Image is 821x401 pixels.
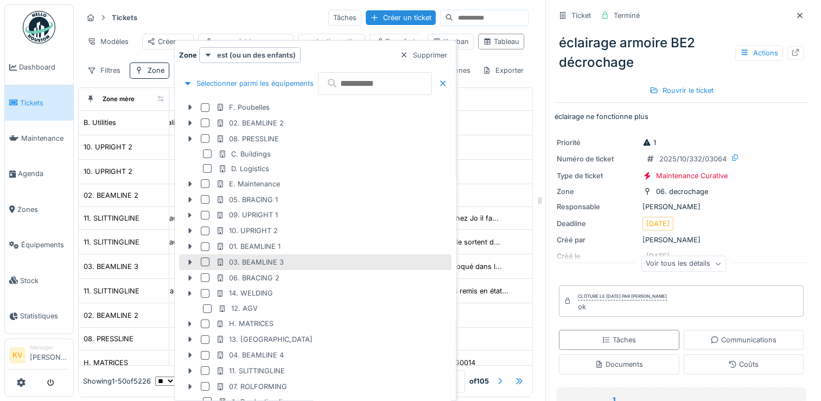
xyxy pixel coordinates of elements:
[642,137,656,148] div: 1
[20,311,69,321] span: Statistiques
[84,310,138,321] div: 02. BEAMLINE 2
[646,218,670,229] div: [DATE]
[203,36,289,47] div: open, niet toegewezen
[216,179,280,189] div: E. Maintenance
[557,171,638,181] div: Type de ticket
[217,50,296,60] strong: est (ou un des enfants)
[30,343,69,352] div: Manager
[216,318,273,329] div: H. MATRICES
[84,166,132,177] div: 10. UPRIGHT 2
[557,202,638,212] div: Responsable
[578,302,667,312] div: ok
[84,213,139,223] div: 11. SLITTINGLINE
[557,235,638,245] div: Créé par
[557,186,638,197] div: Zone
[483,36,519,47] div: Tableau
[595,359,643,369] div: Documents
[82,62,125,78] div: Filtres
[557,218,638,229] div: Deadline
[557,154,638,164] div: Numéro de ticket
[216,350,284,360] div: 04. BEAMLINE 4
[84,117,116,128] div: B. Utilities
[374,36,436,47] div: Transfert poste
[84,237,139,247] div: 11. SLITTINGLINE
[735,45,783,61] div: Actions
[147,36,189,47] div: Créer par
[18,168,69,179] span: Agenda
[641,256,726,272] div: Voir tous les détails
[216,257,284,267] div: 03. BEAMLINE 3
[84,142,132,152] div: 10. UPRIGHT 2
[555,111,808,122] p: éclairage ne fonctionne plus
[148,65,164,76] div: Zone
[216,225,278,236] div: 10. UPRIGHT 2
[602,335,636,345] div: Tâches
[469,376,489,386] strong: of 105
[17,204,69,215] span: Zones
[728,359,759,369] div: Coûts
[84,358,128,368] div: H. MATRICES
[84,261,138,272] div: 03. BEAMLINE 3
[84,286,139,296] div: 11. SLITTINGLINE
[216,334,313,344] div: 13. [GEOGRAPHIC_DATA]
[432,36,469,47] div: Kanban
[557,202,806,212] div: [PERSON_NAME]
[328,10,361,26] div: Tâches
[366,10,436,25] div: Créer un ticket
[216,381,287,392] div: 07. ROLFORMING
[216,195,278,205] div: 05. BRACING 1
[656,171,728,181] div: Maintenance Curative
[155,376,228,386] div: items per page
[20,275,69,286] span: Stock
[216,102,270,112] div: F. Poubelles
[710,335,777,345] div: Communications
[216,118,284,128] div: 02. BEAMLINE 2
[216,134,279,144] div: 08. PRESSLINE
[216,366,285,376] div: 11. SLITTINGLINE
[396,48,451,62] div: Supprimer
[9,347,26,364] li: KV
[303,36,360,47] div: productiemeeting
[218,149,271,159] div: C. Buildings
[645,83,718,98] div: Rouvrir le ticket
[614,10,640,21] div: Terminé
[478,62,529,78] div: Exporter
[571,10,591,21] div: Ticket
[82,34,133,49] div: Modèles
[179,50,197,60] strong: Zone
[84,334,133,344] div: 08. PRESSLINE
[20,98,69,108] span: Tickets
[216,241,281,252] div: 01. BEAMLINE 1
[107,12,142,23] strong: Tickets
[216,210,278,220] div: 09. UPRIGHT 1
[83,376,151,386] div: Showing 1 - 50 of 5226
[578,293,667,300] div: Clôturé le [DATE] par [PERSON_NAME]
[21,240,69,250] span: Équipements
[103,95,135,104] div: Zone mère
[19,62,69,72] span: Dashboard
[216,273,279,283] div: 06. BRACING 2
[23,11,55,43] img: Badge_color-CXgf-gQk.svg
[179,76,318,91] div: Sélectionner parmi les équipements
[30,343,69,367] li: [PERSON_NAME]
[659,154,727,164] div: 2025/10/332/03064
[218,164,269,174] div: D. Logistics
[21,133,69,143] span: Maintenance
[555,29,808,77] div: éclairage armoire BE2 décrochage
[84,190,138,200] div: 02. BEAMLINE 2
[216,288,273,298] div: 14. WELDING
[557,137,638,148] div: Priorité
[218,303,258,314] div: 12. AGV
[557,235,806,245] div: [PERSON_NAME]
[656,186,708,197] div: 06. decrochage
